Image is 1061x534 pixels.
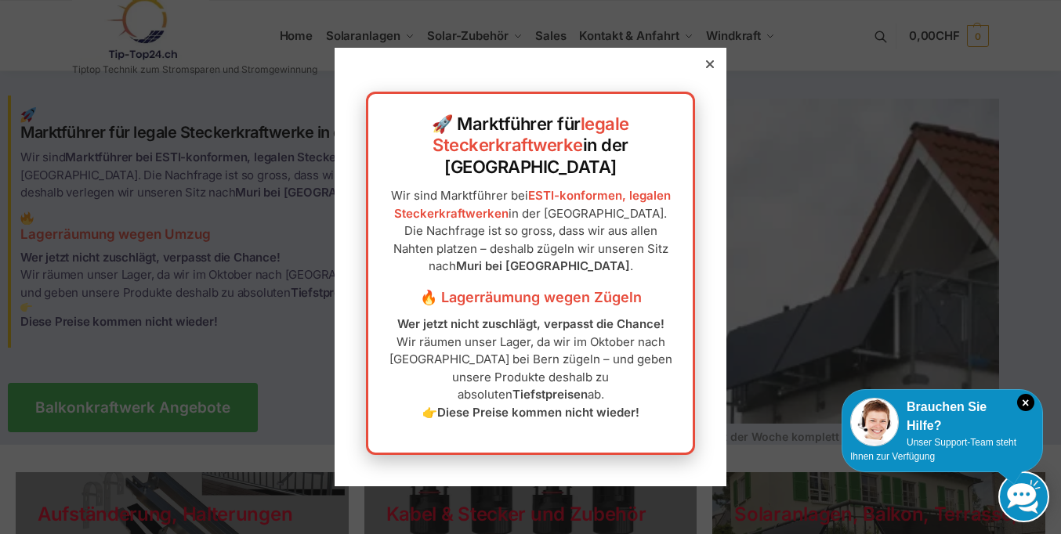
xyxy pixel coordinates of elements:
[397,316,664,331] strong: Wer jetzt nicht zuschlägt, verpasst die Chance!
[384,316,677,421] p: Wir räumen unser Lager, da wir im Oktober nach [GEOGRAPHIC_DATA] bei Bern zügeln – und geben unse...
[512,387,588,402] strong: Tiefstpreisen
[384,287,677,308] h3: 🔥 Lagerräumung wegen Zügeln
[1017,394,1034,411] i: Schließen
[437,405,639,420] strong: Diese Preise kommen nicht wieder!
[384,187,677,276] p: Wir sind Marktführer bei in der [GEOGRAPHIC_DATA]. Die Nachfrage ist so gross, dass wir aus allen...
[456,258,630,273] strong: Muri bei [GEOGRAPHIC_DATA]
[850,398,1034,435] div: Brauchen Sie Hilfe?
[394,188,671,221] a: ESTI-konformen, legalen Steckerkraftwerken
[384,114,677,179] h2: 🚀 Marktführer für in der [GEOGRAPHIC_DATA]
[433,114,629,156] a: legale Steckerkraftwerke
[850,398,899,446] img: Customer service
[850,437,1016,462] span: Unser Support-Team steht Ihnen zur Verfügung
